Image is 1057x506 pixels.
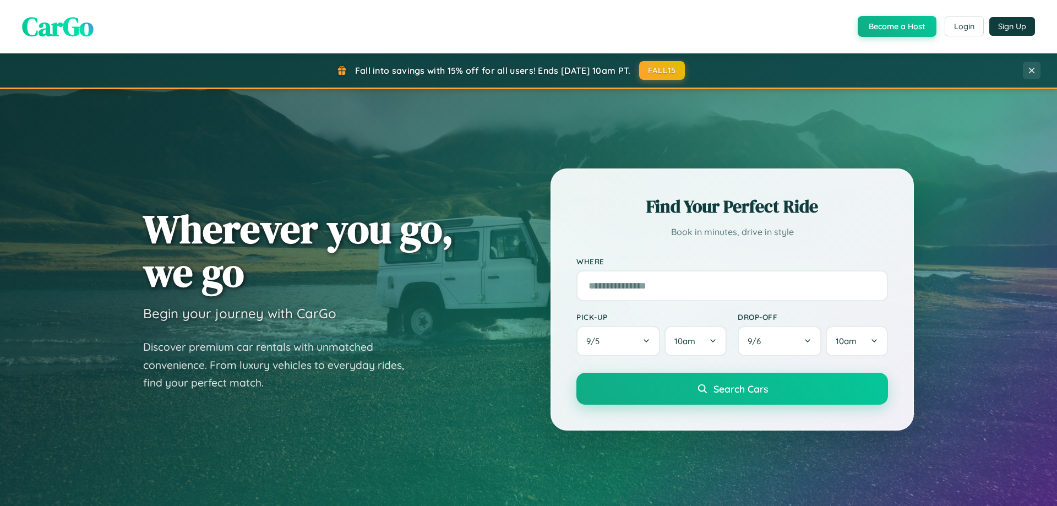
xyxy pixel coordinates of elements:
[945,17,984,36] button: Login
[576,373,888,405] button: Search Cars
[576,224,888,240] p: Book in minutes, drive in style
[826,326,888,356] button: 10am
[143,338,418,392] p: Discover premium car rentals with unmatched convenience. From luxury vehicles to everyday rides, ...
[143,305,336,322] h3: Begin your journey with CarGo
[22,8,94,45] span: CarGo
[664,326,727,356] button: 10am
[713,383,768,395] span: Search Cars
[586,336,605,346] span: 9 / 5
[576,326,660,356] button: 9/5
[738,326,821,356] button: 9/6
[836,336,857,346] span: 10am
[143,207,454,294] h1: Wherever you go, we go
[576,194,888,219] h2: Find Your Perfect Ride
[858,16,936,37] button: Become a Host
[355,65,631,76] span: Fall into savings with 15% off for all users! Ends [DATE] 10am PT.
[674,336,695,346] span: 10am
[748,336,766,346] span: 9 / 6
[989,17,1035,36] button: Sign Up
[738,312,888,322] label: Drop-off
[639,61,685,80] button: FALL15
[576,257,888,266] label: Where
[576,312,727,322] label: Pick-up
